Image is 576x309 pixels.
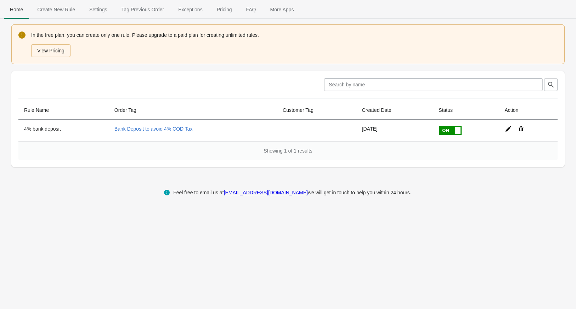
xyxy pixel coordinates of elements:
span: More Apps [264,3,299,16]
div: Feel free to email us at we will get in touch to help you within 24 hours. [173,188,411,197]
button: View Pricing [31,44,70,57]
td: [DATE] [356,120,433,141]
input: Search by name [324,78,543,91]
button: Settings [82,0,114,19]
span: Pricing [211,3,238,16]
span: Home [4,3,29,16]
a: [EMAIL_ADDRESS][DOMAIN_NAME] [224,190,308,195]
span: Tag Previous Order [116,3,170,16]
span: FAQ [240,3,261,16]
th: Rule Name [18,101,109,120]
span: Create New Rule [32,3,81,16]
button: Create_New_Rule [30,0,82,19]
div: Showing 1 of 1 results [18,141,558,160]
th: Customer Tag [277,101,356,120]
div: In the free plan, you can create only one rule. Please upgrade to a paid plan for creating unlimi... [31,31,558,58]
th: Created Date [356,101,433,120]
th: Order Tag [109,101,277,120]
span: Exceptions [173,3,208,16]
button: Home [3,0,30,19]
th: Action [499,101,558,120]
th: Status [433,101,499,120]
a: Bank Deposit to avoid 4% COD Tax [114,126,193,132]
span: Settings [84,3,113,16]
th: 4% bank deposit [18,120,109,141]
